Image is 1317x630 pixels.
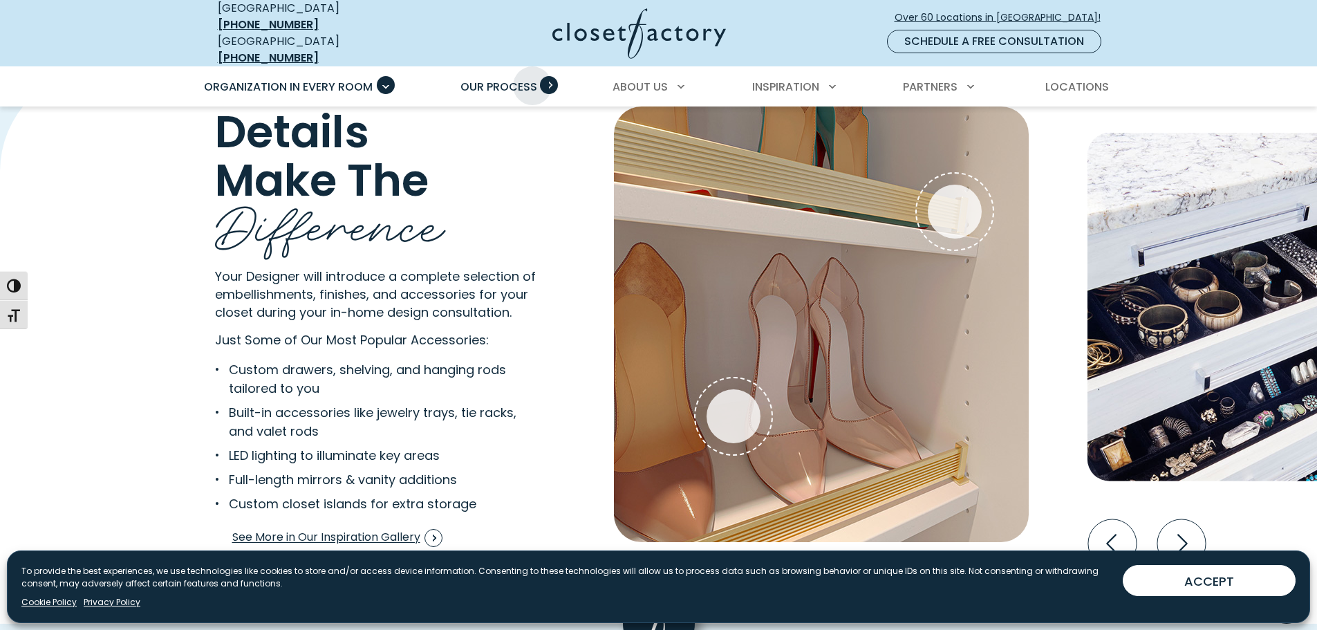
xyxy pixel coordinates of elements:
[1123,565,1296,596] button: ACCEPT
[614,106,1029,542] img: Custom closet shoe shelves with gold-tone shoe fences neatly displaying designer heels.
[215,360,531,398] li: Custom drawers, shelving, and hanging rods tailored to you
[84,596,140,609] a: Privacy Policy
[215,149,429,211] span: Make The
[194,68,1123,106] nav: Primary Menu
[552,8,726,59] img: Closet Factory Logo
[215,180,446,261] span: Difference
[215,470,531,489] li: Full-length mirrors & vanity additions
[218,17,319,33] a: [PHONE_NUMBER]
[218,33,418,66] div: [GEOGRAPHIC_DATA]
[894,6,1112,30] a: Over 60 Locations in [GEOGRAPHIC_DATA]!
[215,446,531,465] li: LED lighting to illuminate key areas
[460,79,537,95] span: Our Process
[215,331,575,349] p: Just Some of Our Most Popular Accessories:
[21,596,77,609] a: Cookie Policy
[752,79,819,95] span: Inspiration
[895,10,1112,25] span: Over 60 Locations in [GEOGRAPHIC_DATA]!
[215,101,369,163] span: Details
[1045,79,1109,95] span: Locations
[1152,514,1211,573] button: Next slide
[232,529,442,547] span: See More in Our Inspiration Gallery
[613,79,668,95] span: About Us
[218,50,319,66] a: [PHONE_NUMBER]
[215,268,536,321] span: Your Designer will introduce a complete selection of embellishments, finishes, and accessories fo...
[21,565,1112,590] p: To provide the best experiences, we use technologies like cookies to store and/or access device i...
[204,79,373,95] span: Organization in Every Room
[232,524,443,552] a: See More in Our Inspiration Gallery
[903,79,958,95] span: Partners
[215,403,531,441] li: Built-in accessories like jewelry trays, tie racks, and valet rods
[887,30,1101,53] a: Schedule a Free Consultation
[215,494,531,513] li: Custom closet islands for extra storage
[1083,514,1142,573] button: Previous slide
